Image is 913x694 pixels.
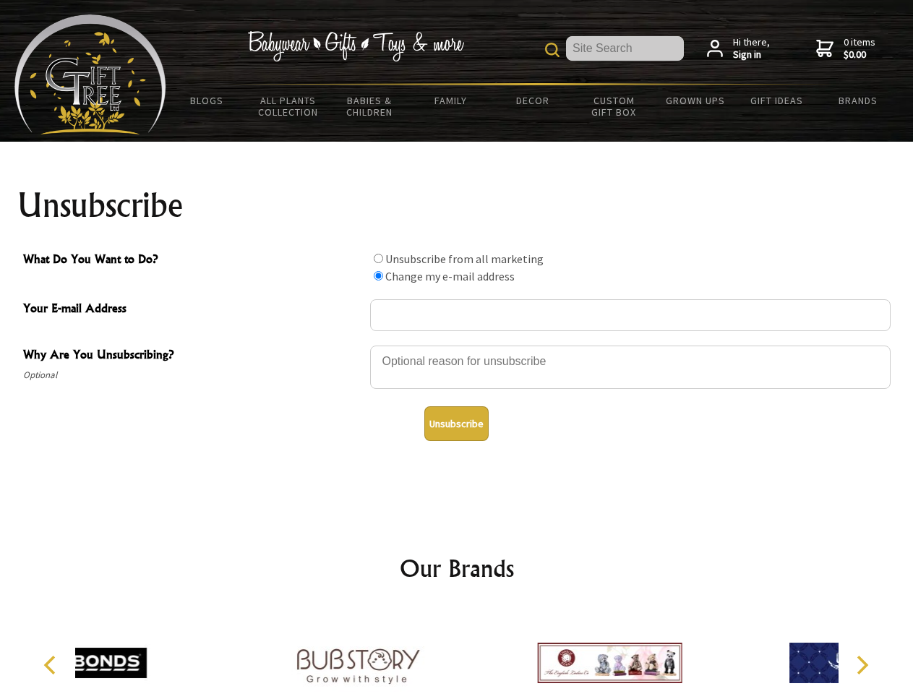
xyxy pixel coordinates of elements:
[654,85,736,116] a: Grown Ups
[329,85,411,127] a: Babies & Children
[29,551,885,586] h2: Our Brands
[844,48,875,61] strong: $0.00
[411,85,492,116] a: Family
[370,299,891,331] input: Your E-mail Address
[23,367,363,384] span: Optional
[566,36,684,61] input: Site Search
[545,43,560,57] img: product search
[492,85,573,116] a: Decor
[846,649,878,681] button: Next
[733,36,770,61] span: Hi there,
[385,269,515,283] label: Change my e-mail address
[573,85,655,127] a: Custom Gift Box
[23,250,363,271] span: What Do You Want to Do?
[385,252,544,266] label: Unsubscribe from all marketing
[14,14,166,134] img: Babyware - Gifts - Toys and more...
[707,36,770,61] a: Hi there,Sign in
[424,406,489,441] button: Unsubscribe
[248,85,330,127] a: All Plants Collection
[23,299,363,320] span: Your E-mail Address
[816,36,875,61] a: 0 items$0.00
[844,35,875,61] span: 0 items
[733,48,770,61] strong: Sign in
[247,31,464,61] img: Babywear - Gifts - Toys & more
[166,85,248,116] a: BLOGS
[370,346,891,389] textarea: Why Are You Unsubscribing?
[17,188,896,223] h1: Unsubscribe
[818,85,899,116] a: Brands
[374,254,383,263] input: What Do You Want to Do?
[23,346,363,367] span: Why Are You Unsubscribing?
[374,271,383,280] input: What Do You Want to Do?
[736,85,818,116] a: Gift Ideas
[36,649,68,681] button: Previous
